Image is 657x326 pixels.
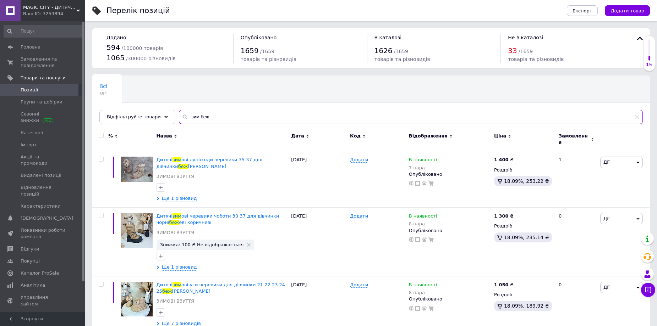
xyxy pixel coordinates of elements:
[179,220,211,225] span: еві коричневі
[409,221,437,226] div: 8 пара
[508,46,517,55] span: 33
[644,62,655,67] div: 1%
[21,111,66,124] span: Сезонні знижки
[157,282,173,287] span: Дитячі
[21,227,66,240] span: Показники роботи компанії
[21,99,62,105] span: Групи та добірки
[350,213,368,219] span: Додати
[641,283,655,297] button: Чат з покупцем
[99,110,132,117] span: В наявності
[173,213,181,219] span: зим
[157,213,173,219] span: Дитячі
[603,159,609,165] span: Дії
[409,290,437,295] div: 8 пара
[121,282,153,316] img: Детские зимние угги ботинки для девочки 21 22 23 24 25 бежевые сапоги
[21,294,66,307] span: Управління сайтом
[409,227,491,234] div: Опубліковано
[160,242,244,247] span: Знижка: 100 ₴ Не відображається
[494,282,514,288] div: ₴
[157,133,172,139] span: Назва
[121,213,153,248] img: Детские зимние ботинки сапоги 30 37 для девочки черные бежевые коричневые
[23,4,76,11] span: MAGIC CITY - ДИТЯЧЕ ВЗУТТЯ
[21,87,38,93] span: Позиції
[567,5,598,16] button: Експорт
[107,114,161,119] span: Відфільтруйте товари
[21,142,37,148] span: Імпорт
[573,8,592,13] span: Експорт
[21,56,66,69] span: Замовлення та повідомлення
[106,35,126,40] span: Додано
[504,235,549,240] span: 18.09%, 235.14 ₴
[4,25,84,38] input: Пошук
[519,49,533,54] span: / 1659
[350,282,368,288] span: Додати
[21,184,66,197] span: Відновлення позицій
[241,46,259,55] span: 1659
[554,151,598,208] div: 1
[409,213,437,221] span: В наявності
[409,133,448,139] span: Відображення
[603,285,609,290] span: Дії
[21,215,73,221] span: [DEMOGRAPHIC_DATA]
[374,35,402,40] span: В каталозі
[291,133,304,139] span: Дата
[494,213,509,219] b: 1 300
[121,157,153,182] img: Детские зимние луноходы ботинки 35 37 для девочки бежевые сапоги
[504,303,549,309] span: 18.09%, 189.92 ₴
[126,56,176,61] span: / 300000 різновидів
[157,157,262,169] span: ові луноходи черевики 35 37 для дівчинки
[241,35,277,40] span: Опубліковано
[172,288,210,294] span: [PERSON_NAME]
[21,130,43,136] span: Категорії
[21,246,39,252] span: Відгуки
[260,49,274,54] span: / 1659
[21,75,66,81] span: Товари та послуги
[559,133,589,146] span: Замовлення
[494,292,553,298] div: Роздріб
[157,230,194,236] a: ЗИМОВІ ВЗУТТЯ
[106,43,120,52] span: 594
[157,282,285,294] span: ові уги черевики для дівчинки 21 22 23 24 25
[409,282,437,290] span: В наявності
[603,216,609,221] span: Дії
[241,56,296,62] span: товарів та різновидів
[121,45,163,51] span: / 100000 товарів
[157,282,285,294] a: Дитячізимові уги черевики для дівчинки 21 22 23 24 25беж[PERSON_NAME]
[494,157,514,163] div: ₴
[157,157,262,169] a: Дитячізимові луноходи черевики 35 37 для дівчинкибеж[PERSON_NAME]
[494,213,514,219] div: ₴
[605,5,650,16] button: Додати товар
[157,213,279,225] a: Дитячізимові черевики чоботи 30 37 для дівчинки чорнібежеві коричневі
[409,165,437,170] div: 7 пара
[99,83,108,90] span: Всі
[157,213,279,225] span: ові черевики чоботи 30 37 для дівчинки чорні
[106,7,170,15] div: Перелік позицій
[374,56,430,62] span: товарів та різновидів
[504,178,549,184] span: 18.09%, 253.22 ₴
[21,203,61,209] span: Характеристики
[374,46,393,55] span: 1626
[21,270,59,276] span: Каталог ProSale
[162,288,172,294] span: беж
[494,167,553,173] div: Роздріб
[611,8,644,13] span: Додати товар
[350,133,361,139] span: Код
[188,164,226,169] span: [PERSON_NAME]
[162,195,197,202] span: Ще 1 різновид
[169,220,179,225] span: беж
[21,282,45,288] span: Аналітика
[350,157,368,163] span: Додати
[21,154,66,167] span: Акції та промокоди
[409,296,491,302] div: Опубліковано
[494,133,506,139] span: Ціна
[409,171,491,178] div: Опубліковано
[508,35,543,40] span: Не в каталозі
[289,208,348,276] div: [DATE]
[173,282,181,287] span: зим
[494,223,553,229] div: Роздріб
[409,157,437,164] span: В наявності
[289,151,348,208] div: [DATE]
[21,44,40,50] span: Головна
[99,91,108,96] span: 594
[21,258,40,264] span: Покупці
